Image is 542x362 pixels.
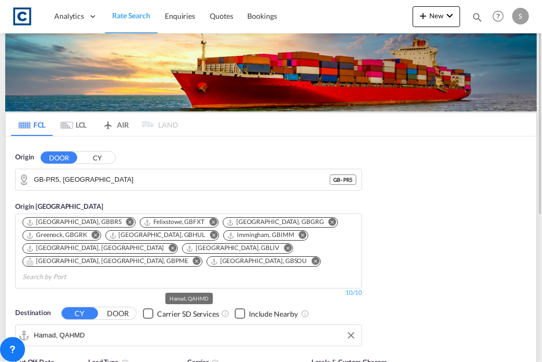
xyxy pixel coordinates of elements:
[15,308,51,318] span: Destination
[16,325,362,346] md-input-container: Hamad, QAHMD
[41,152,77,164] button: DOOR
[417,11,456,20] span: New
[235,308,298,319] md-checkbox: Checkbox No Ink
[34,328,356,343] input: Search by Port
[26,257,190,266] div: Press delete to remove this chip.
[227,231,296,240] div: Press delete to remove this chip.
[10,5,34,28] img: 1fdb9190129311efbfaf67cbb4249bed.jpeg
[26,218,124,227] div: Press delete to remove this chip.
[413,6,460,27] button: icon-plus 400-fgNewicon-chevron-down
[26,244,166,253] div: Press delete to remove this chip.
[102,119,114,127] md-icon: icon-airplane
[186,244,279,253] div: Liverpool, GBLIV
[79,152,115,164] button: CY
[186,244,281,253] div: Press delete to remove this chip.
[112,11,150,20] span: Rate Search
[109,231,206,240] div: Hull, GBHUL
[26,231,87,240] div: Greenock, GBGRK
[472,11,483,27] div: icon-magnify
[26,257,188,266] div: Portsmouth, HAM, GBPME
[11,113,178,136] md-pagination-wrapper: Use the left and right arrow keys to navigate between tabs
[143,218,204,227] div: Felixstowe, GBFXT
[143,308,219,319] md-checkbox: Checkbox No Ink
[210,11,233,20] span: Quotes
[54,11,84,21] span: Analytics
[109,231,208,240] div: Press delete to remove this chip.
[26,244,164,253] div: London Gateway Port, GBLGP
[210,257,309,266] div: Press delete to remove this chip.
[343,328,359,343] button: Clear Input
[162,244,177,254] button: Remove
[333,176,353,183] span: GB - PR5
[5,33,537,111] img: LCL+%26+FCL+BACKGROUND.png
[210,257,307,266] div: Southampton, GBSOU
[165,11,195,20] span: Enquiries
[170,293,209,304] div: Hamad, QAHMD
[345,289,362,297] div: 10/10
[94,113,136,136] md-tab-item: AIR
[26,218,122,227] div: Bristol, GBBRS
[22,269,122,285] input: Search by Port
[301,309,309,318] md-icon: Unchecked: Ignores neighbouring ports when fetching rates.Checked : Includes neighbouring ports w...
[305,257,320,267] button: Remove
[26,231,89,240] div: Press delete to remove this chip.
[186,257,202,267] button: Remove
[322,218,338,228] button: Remove
[11,113,53,136] md-tab-item: FCL
[248,11,277,20] span: Bookings
[85,231,101,241] button: Remove
[53,113,94,136] md-tab-item: LCL
[203,231,219,241] button: Remove
[417,9,429,22] md-icon: icon-plus 400-fg
[512,8,529,24] div: S
[143,218,207,227] div: Press delete to remove this chip.
[21,214,356,285] md-chips-wrap: Chips container. Use arrow keys to select chips.
[62,307,98,319] button: CY
[443,9,456,22] md-icon: icon-chevron-down
[489,7,512,26] div: Help
[226,218,326,227] div: Press delete to remove this chip.
[34,172,330,188] input: Search by Door
[221,309,230,318] md-icon: Unchecked: Search for CY (Container Yard) services for all selected carriers.Checked : Search for...
[15,202,103,210] span: Origin [GEOGRAPHIC_DATA]
[16,169,362,190] md-input-container: GB-PR5, South Ribble
[277,244,293,254] button: Remove
[226,218,324,227] div: Grangemouth, GBGRG
[157,309,219,319] div: Carrier SD Services
[100,307,136,319] button: DOOR
[202,218,218,228] button: Remove
[489,7,507,25] span: Help
[292,231,308,241] button: Remove
[472,11,483,23] md-icon: icon-magnify
[249,309,298,319] div: Include Nearby
[15,152,34,163] span: Origin
[119,218,135,228] button: Remove
[227,231,294,240] div: Immingham, GBIMM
